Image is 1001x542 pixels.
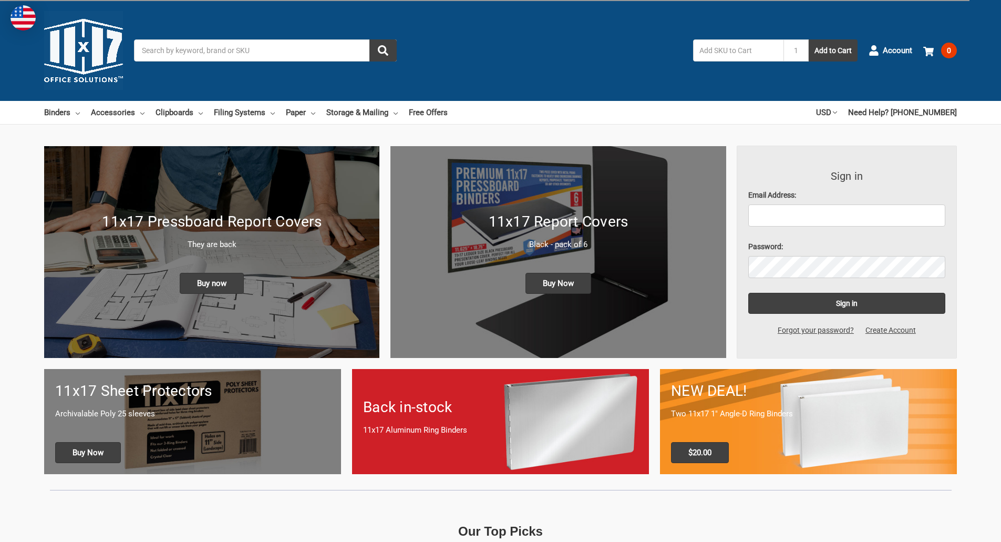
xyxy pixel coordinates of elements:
[91,101,145,124] a: Accessories
[44,146,379,358] img: New 11x17 Pressboard Binders
[693,39,783,62] input: Add SKU to Cart
[883,45,912,57] span: Account
[409,101,448,124] a: Free Offers
[55,408,330,420] p: Archivalable Poly 25 sleeves
[772,325,860,336] a: Forgot your password?
[401,211,715,233] h1: 11x17 Report Covers
[390,146,726,358] a: 11x17 Report Covers 11x17 Report Covers Black - pack of 6 Buy Now
[55,239,368,251] p: They are back
[671,380,946,402] h1: NEW DEAL!
[748,190,946,201] label: Email Address:
[363,396,638,418] h1: Back in-stock
[748,293,946,314] input: Sign in
[671,442,729,463] span: $20.00
[941,43,957,58] span: 0
[748,168,946,184] h3: Sign in
[671,408,946,420] p: Two 11x17 1" Angle-D Ring Binders
[660,369,957,474] a: 11x17 Binder 2-pack only $20.00 NEW DEAL! Two 11x17 1" Angle-D Ring Binders $20.00
[11,5,36,30] img: duty and tax information for United States
[326,101,398,124] a: Storage & Mailing
[44,369,341,474] a: 11x17 sheet protectors 11x17 Sheet Protectors Archivalable Poly 25 sleeves Buy Now
[860,325,922,336] a: Create Account
[914,514,1001,542] iframe: Google Customer Reviews
[286,101,315,124] a: Paper
[44,146,379,358] a: New 11x17 Pressboard Binders 11x17 Pressboard Report Covers They are back Buy now
[214,101,275,124] a: Filing Systems
[816,101,837,124] a: USD
[363,424,638,436] p: 11x17 Aluminum Ring Binders
[156,101,203,124] a: Clipboards
[525,273,591,294] span: Buy Now
[458,522,543,541] p: Our Top Picks
[44,101,80,124] a: Binders
[134,39,397,62] input: Search by keyword, brand or SKU
[748,241,946,252] label: Password:
[401,239,715,251] p: Black - pack of 6
[869,37,912,64] a: Account
[352,369,649,474] a: Back in-stock 11x17 Aluminum Ring Binders
[55,380,330,402] h1: 11x17 Sheet Protectors
[390,146,726,358] img: 11x17 Report Covers
[809,39,858,62] button: Add to Cart
[55,442,121,463] span: Buy Now
[55,211,368,233] h1: 11x17 Pressboard Report Covers
[44,11,123,90] img: 11x17.com
[848,101,957,124] a: Need Help? [PHONE_NUMBER]
[180,273,244,294] span: Buy now
[923,37,957,64] a: 0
